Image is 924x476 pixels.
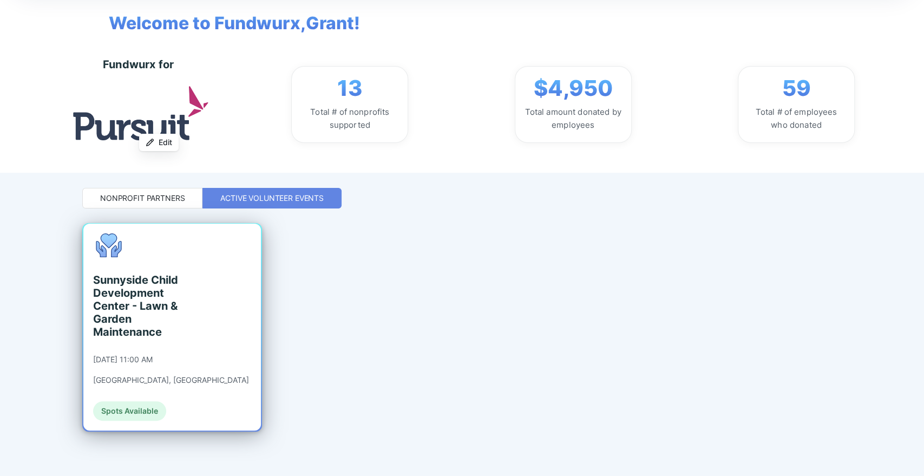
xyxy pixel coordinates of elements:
[337,75,363,101] span: 13
[747,106,846,132] div: Total # of employees who donated
[103,58,174,71] div: Fundwurx for
[73,86,208,140] img: logo.jpg
[524,106,622,132] div: Total amount donated by employees
[139,134,179,151] button: Edit
[93,355,153,364] div: [DATE] 11:00 AM
[93,401,166,421] div: Spots Available
[220,193,324,204] div: Active Volunteer Events
[300,106,399,132] div: Total # of nonprofits supported
[782,75,810,101] span: 59
[534,75,613,101] span: $4,950
[100,193,185,204] div: Nonprofit Partners
[93,375,249,385] div: [GEOGRAPHIC_DATA], [GEOGRAPHIC_DATA]
[159,137,172,148] span: Edit
[93,273,192,338] div: Sunnyside Child Development Center - Lawn & Garden Maintenance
